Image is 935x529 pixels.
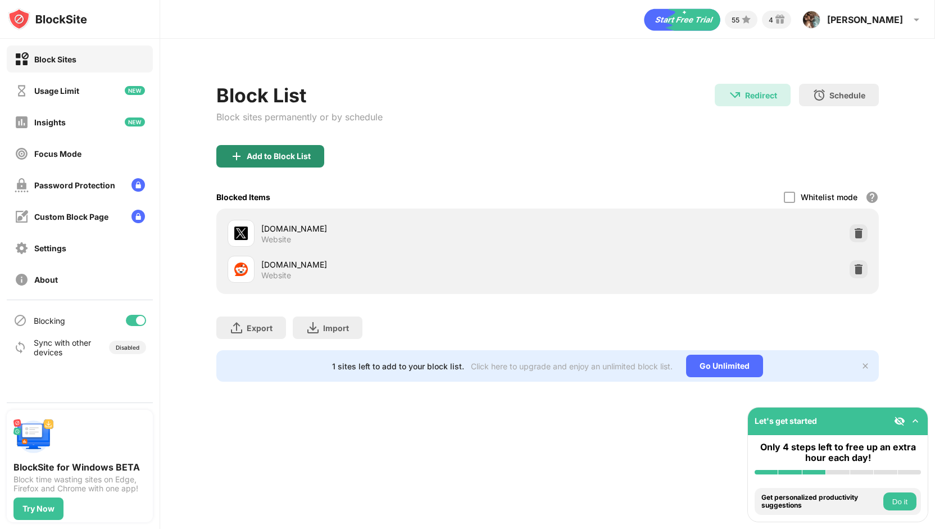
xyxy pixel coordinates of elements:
img: eye-not-visible.svg [894,415,905,427]
div: Website [261,270,291,281]
img: sync-icon.svg [13,341,27,354]
div: Insights [34,117,66,127]
div: 4 [769,16,773,24]
div: Password Protection [34,180,115,190]
img: ACg8ocJPmDwYQKeU77jRus5JlRIapQt4vTLur14O2MT3MkrvJ5IGrwWo=s96-c [802,11,820,29]
img: lock-menu.svg [131,210,145,223]
img: about-off.svg [15,273,29,287]
img: x-button.svg [861,361,870,370]
img: points-small.svg [739,13,753,26]
img: focus-off.svg [15,147,29,161]
div: BlockSite for Windows BETA [13,462,146,473]
img: push-desktop.svg [13,417,54,457]
div: Try Now [22,504,55,513]
div: Block sites permanently or by schedule [216,111,383,123]
div: 55 [732,16,739,24]
img: lock-menu.svg [131,178,145,192]
img: reward-small.svg [773,13,787,26]
div: Whitelist mode [801,192,857,202]
div: Get personalized productivity suggestions [761,494,880,510]
div: About [34,275,58,284]
img: omni-setup-toggle.svg [910,415,921,427]
div: animation [644,8,720,31]
img: password-protection-off.svg [15,178,29,192]
div: Schedule [829,91,865,100]
button: Do it [883,492,916,510]
div: [DOMAIN_NAME] [261,259,548,270]
div: Disabled [116,344,139,351]
div: Only 4 steps left to free up an extra hour each day! [755,442,921,463]
img: new-icon.svg [125,117,145,126]
div: Focus Mode [34,149,81,159]
div: [DOMAIN_NAME] [261,223,548,234]
img: favicons [234,227,248,240]
div: Settings [34,243,66,253]
img: logo-blocksite.svg [8,8,87,30]
img: new-icon.svg [125,86,145,95]
div: Add to Block List [247,152,311,161]
img: customize-block-page-off.svg [15,210,29,224]
div: Block List [216,84,383,107]
div: Sync with other devices [34,338,92,357]
img: blocking-icon.svg [13,314,27,327]
div: Blocking [34,316,65,325]
div: Block time wasting sites on Edge, Firefox and Chrome with one app! [13,475,146,493]
div: Block Sites [34,55,76,64]
div: Usage Limit [34,86,79,96]
img: favicons [234,263,248,276]
div: Click here to upgrade and enjoy an unlimited block list. [471,361,673,371]
div: Import [323,323,349,333]
img: settings-off.svg [15,241,29,255]
div: 1 sites left to add to your block list. [332,361,464,371]
img: time-usage-off.svg [15,84,29,98]
img: block-on.svg [15,52,29,66]
div: [PERSON_NAME] [827,14,903,25]
div: Redirect [745,91,777,100]
img: insights-off.svg [15,115,29,129]
div: Export [247,323,273,333]
div: Go Unlimited [686,355,763,377]
div: Website [261,234,291,245]
div: Custom Block Page [34,212,108,221]
div: Blocked Items [216,192,270,202]
div: Let's get started [755,416,817,426]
